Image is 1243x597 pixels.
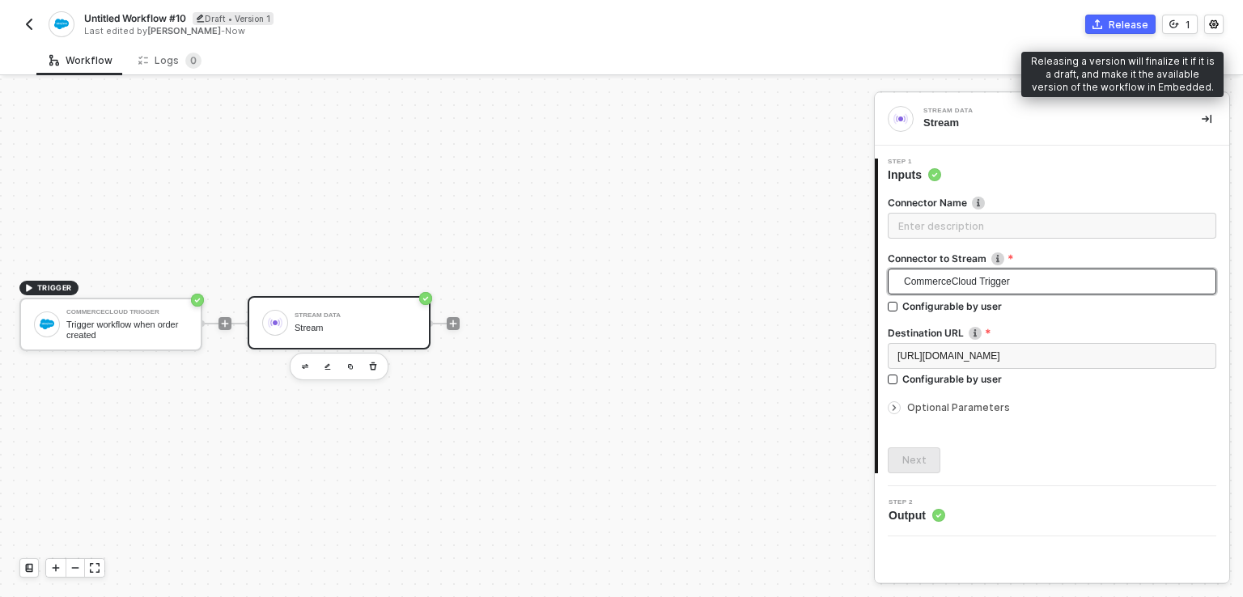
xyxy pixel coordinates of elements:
[19,15,39,34] button: back
[902,299,1002,313] div: Configurable by user
[972,197,985,210] img: icon-info
[1092,19,1102,29] span: icon-commerce
[90,563,100,573] span: icon-expand
[49,54,112,67] div: Workflow
[897,350,1000,362] span: [URL][DOMAIN_NAME]
[138,53,202,69] div: Logs
[268,315,282,330] img: icon
[889,403,899,413] span: icon-arrow-right-small
[1202,114,1211,124] span: icon-collapse-right
[295,323,416,333] div: Stream
[888,252,1216,265] label: Connector to Stream
[907,401,1010,413] span: Optional Parameters
[295,312,416,319] div: Stream Data
[1109,18,1148,32] div: Release
[888,196,1216,210] label: Connector Name
[84,11,186,25] span: Untitled Workflow #10
[66,309,188,315] div: CommerceCloud Trigger
[193,12,274,25] div: Draft • Version 1
[1169,19,1179,29] span: icon-versioning
[51,563,61,573] span: icon-play
[318,357,337,376] button: edit-cred
[325,363,331,370] img: edit-cred
[448,319,458,328] span: icon-play
[904,269,1207,294] span: CommerceCloud Trigger
[1162,15,1198,34] button: 1
[902,372,1002,386] div: Configurable by user
[893,112,908,126] img: integration-icon
[347,363,354,370] img: copy-block
[991,252,1004,265] img: icon-info
[889,499,945,506] span: Step 2
[23,18,36,31] img: back
[888,399,1216,417] div: Optional Parameters
[419,292,432,305] span: icon-success-page
[923,116,1176,130] div: Stream
[888,159,941,165] span: Step 1
[1186,18,1190,32] div: 1
[40,317,54,332] img: icon
[888,326,1216,340] label: Destination URL
[888,213,1216,239] input: Enter description
[191,294,204,307] span: icon-success-page
[295,357,315,376] button: edit-cred
[54,17,68,32] img: integration-icon
[923,108,1166,114] div: Stream Data
[888,447,940,473] button: Next
[24,283,34,293] span: icon-play
[84,25,620,37] div: Last edited by - Now
[37,282,72,294] span: TRIGGER
[1021,52,1224,97] div: Releasing a version will finalize it if it is a draft, and make it the available version of the w...
[889,507,945,523] span: Output
[969,327,982,340] img: icon-info
[341,357,360,376] button: copy-block
[888,167,941,183] span: Inputs
[1085,15,1156,34] button: Release
[220,319,230,328] span: icon-play
[1209,19,1219,29] span: icon-settings
[147,25,221,36] span: [PERSON_NAME]
[875,159,1229,473] div: Step 1Inputs Connector Nameicon-infoConnector to Streamicon-infoCommerceCloud TriggerConfigurable...
[196,14,205,23] span: icon-edit
[70,563,80,573] span: icon-minus
[302,364,308,370] img: edit-cred
[185,53,202,69] sup: 0
[66,320,188,340] div: Trigger workflow when order created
